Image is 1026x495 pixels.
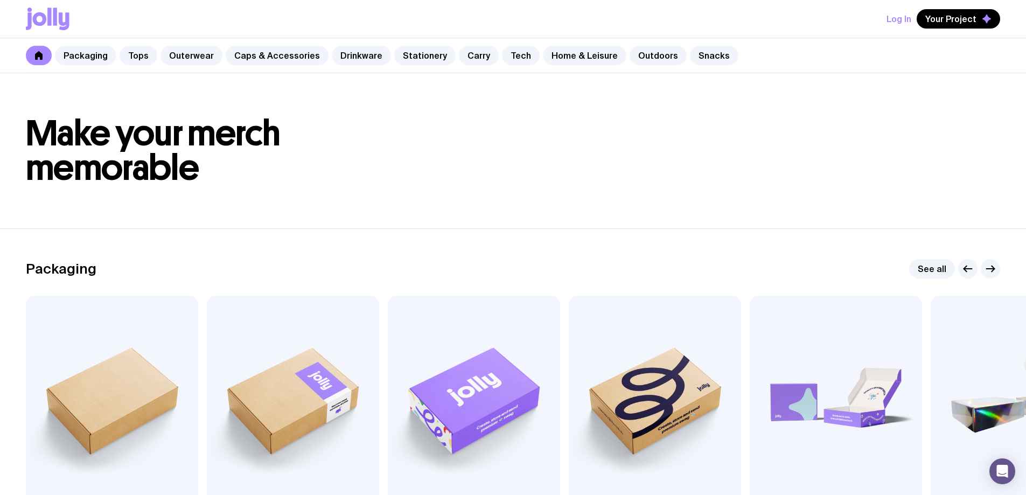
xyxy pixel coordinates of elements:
[459,46,499,65] a: Carry
[502,46,540,65] a: Tech
[989,458,1015,484] div: Open Intercom Messenger
[120,46,157,65] a: Tops
[226,46,329,65] a: Caps & Accessories
[543,46,626,65] a: Home & Leisure
[630,46,687,65] a: Outdoors
[909,259,955,278] a: See all
[917,9,1000,29] button: Your Project
[26,261,96,277] h2: Packaging
[887,9,911,29] button: Log In
[55,46,116,65] a: Packaging
[332,46,391,65] a: Drinkware
[690,46,738,65] a: Snacks
[394,46,456,65] a: Stationery
[26,112,281,189] span: Make your merch memorable
[925,13,976,24] span: Your Project
[160,46,222,65] a: Outerwear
